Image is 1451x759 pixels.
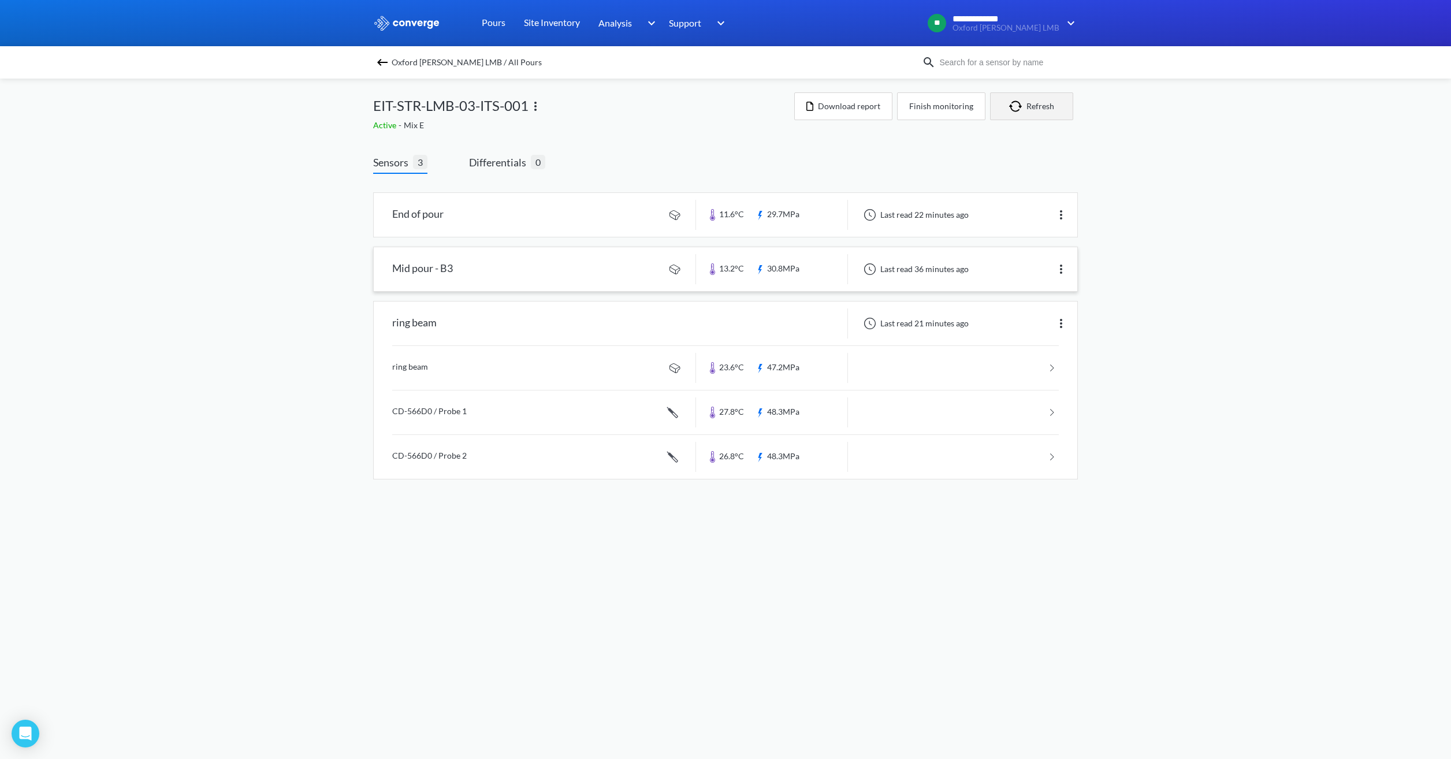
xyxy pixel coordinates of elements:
img: downArrow.svg [709,16,728,30]
img: more.svg [1054,262,1068,276]
img: logo_ewhite.svg [373,16,440,31]
span: Active [373,120,399,130]
input: Search for a sensor by name [936,56,1076,69]
span: Analysis [598,16,632,30]
img: icon-search.svg [922,55,936,69]
span: Oxford [PERSON_NAME] LMB / All Pours [392,54,542,70]
div: Last read 21 minutes ago [857,317,972,330]
span: Oxford [PERSON_NAME] LMB [953,24,1059,32]
button: Download report [794,92,892,120]
img: downArrow.svg [640,16,658,30]
span: EIT-STR-LMB-03-ITS-001 [373,95,529,117]
img: more.svg [1054,317,1068,330]
span: 0 [531,155,545,169]
div: Mix E [373,119,794,132]
span: Sensors [373,154,413,170]
button: Finish monitoring [897,92,985,120]
img: backspace.svg [375,55,389,69]
img: more.svg [1054,208,1068,222]
img: icon-file.svg [806,102,813,111]
div: Open Intercom Messenger [12,720,39,747]
span: Support [669,16,701,30]
img: more.svg [529,99,542,113]
span: 3 [413,155,427,169]
img: downArrow.svg [1059,16,1078,30]
div: ring beam [392,308,437,338]
span: - [399,120,404,130]
button: Refresh [990,92,1073,120]
span: Differentials [469,154,531,170]
img: icon-refresh.svg [1009,101,1026,112]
